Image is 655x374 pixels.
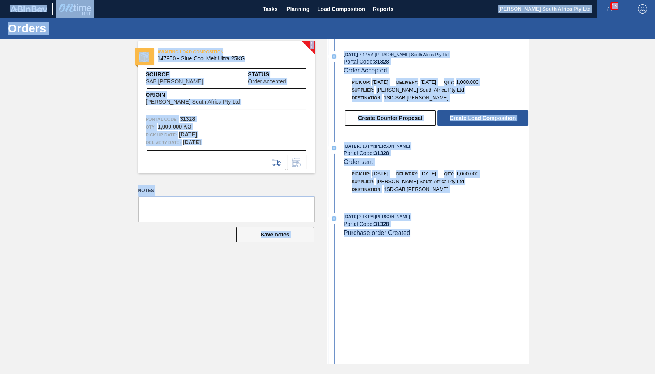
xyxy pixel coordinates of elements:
[374,58,389,65] strong: 31328
[262,4,279,14] span: Tasks
[374,214,410,219] span: : [PERSON_NAME]
[158,123,191,130] strong: 1,000.000 KG
[352,88,375,92] span: Supplier:
[352,187,382,192] span: Destination:
[344,144,358,148] span: [DATE]
[374,150,389,156] strong: 31328
[332,216,336,221] img: atual
[396,80,418,85] span: Delivery:
[372,79,388,85] span: [DATE]
[374,144,410,148] span: : [PERSON_NAME]
[352,171,371,176] span: Pick up:
[236,227,314,242] button: Save notes
[610,2,618,10] span: 13
[374,221,389,227] strong: 31328
[344,52,358,57] span: [DATE]
[344,214,358,219] span: [DATE]
[352,95,382,100] span: Destination:
[158,48,267,56] span: AWAITING LOAD COMPOSITION
[8,24,146,33] h1: Orders
[420,79,436,85] span: [DATE]
[344,221,529,227] div: Portal Code:
[376,87,464,93] span: [PERSON_NAME] South Africa Pty Ltd
[374,52,449,57] span: : [PERSON_NAME] South Africa Pty Ltd
[183,139,201,145] strong: [DATE]
[139,52,149,62] img: status
[267,155,286,170] div: Go to Load Composition
[317,4,365,14] span: Load Composition
[179,131,197,138] strong: [DATE]
[372,171,388,176] span: [DATE]
[358,215,374,219] span: - 2:13 PM
[456,79,479,85] span: 1,000.000
[344,150,529,156] div: Portal Code:
[146,123,156,131] span: Qty :
[344,67,387,74] span: Order Accepted
[358,53,374,57] span: - 7:42 AM
[344,159,373,165] span: Order sent
[352,179,375,184] span: Supplier:
[287,155,306,170] div: Inform order change
[332,146,336,150] img: atual
[138,185,315,196] label: Notes
[352,80,371,85] span: Pick up:
[146,91,260,99] span: Origin
[344,58,529,65] div: Portal Code:
[146,131,177,139] span: Pick up Date:
[444,80,454,85] span: Qty:
[10,5,47,12] img: TNhmsLtSVTkK8tSr43FrP2fwEKptu5GPRR3wAAAABJRU5ErkJggg==
[376,178,464,184] span: [PERSON_NAME] South Africa Pty Ltd
[456,171,479,176] span: 1,000.000
[180,116,195,122] strong: 31328
[146,99,240,105] span: [PERSON_NAME] South Africa Pty Ltd
[358,144,374,148] span: - 2:13 PM
[373,4,393,14] span: Reports
[158,56,299,62] span: 147950 - Glue Cool Melt Ultra 25KG
[146,71,227,79] span: Source
[597,4,622,14] button: Notifications
[332,54,336,59] img: atual
[146,115,178,123] span: Portal Code:
[248,71,307,79] span: Status
[345,110,436,126] button: Create Counter Proposal
[384,186,448,192] span: 1SD-SAB [PERSON_NAME]
[344,229,410,236] span: Purchase order Created
[444,171,454,176] span: Qty:
[638,4,647,14] img: Logout
[384,95,448,101] span: 1SD-SAB [PERSON_NAME]
[396,171,418,176] span: Delivery:
[420,171,436,176] span: [DATE]
[146,139,181,146] span: Delivery Date:
[437,110,528,126] button: Create Load Composition
[248,79,286,85] span: Order Accepted
[286,4,309,14] span: Planning
[146,79,203,85] span: SAB [PERSON_NAME]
